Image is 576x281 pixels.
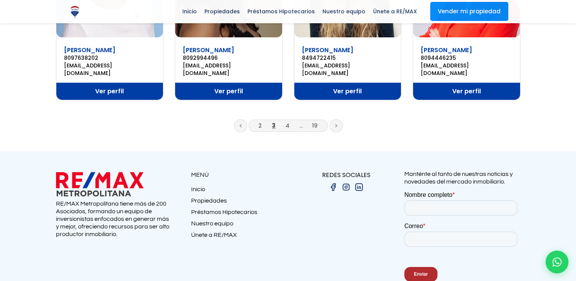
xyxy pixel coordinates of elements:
[183,54,274,62] a: 8092994496
[319,6,369,17] span: Nuestro equipo
[421,46,472,54] a: [PERSON_NAME]
[191,197,288,208] a: Propiedades
[244,6,319,17] span: Préstamos Hipotecarios
[430,2,508,21] a: Vender mi propiedad
[64,62,156,77] a: [EMAIL_ADDRESS][DOMAIN_NAME]
[201,6,244,17] span: Propiedades
[191,208,288,220] a: Préstamos Hipotecarios
[56,83,163,100] a: Ver perfil
[294,83,401,100] a: Ver perfil
[302,54,394,62] a: 8494722415
[329,182,338,192] img: facebook.png
[191,185,288,197] a: Inicio
[354,182,364,192] img: linkedin.png
[312,121,318,129] a: 19
[179,6,201,17] span: Inicio
[288,170,404,180] p: REDES SOCIALES
[286,121,289,129] a: 4
[64,54,156,62] a: 8097638202
[191,170,288,180] p: MENÚ
[300,121,303,129] a: ...
[302,62,394,77] a: [EMAIL_ADDRESS][DOMAIN_NAME]
[191,220,288,231] a: Nuestro equipo
[191,231,288,243] a: Únete a RE/MAX
[341,182,351,192] img: instagram.png
[68,5,81,18] img: Logo de REMAX
[413,83,520,100] a: Ver perfil
[175,83,282,100] a: Ver perfil
[64,46,115,54] a: [PERSON_NAME]
[56,200,172,238] p: RE/MAX Metropolitana tiene más de 200 Asociados, formando un equipo de inversionistas enfocados e...
[56,170,144,198] img: remax metropolitana logo
[421,54,512,62] a: 8094446235
[369,6,421,17] span: Únete a RE/MAX
[183,62,274,77] a: [EMAIL_ADDRESS][DOMAIN_NAME]
[404,170,520,185] p: Manténte al tanto de nuestras noticias y novedades del mercado inmobiliario.
[421,62,512,77] a: [EMAIL_ADDRESS][DOMAIN_NAME]
[183,46,234,54] a: [PERSON_NAME]
[302,46,353,54] a: [PERSON_NAME]
[272,121,276,129] a: 3
[258,121,262,129] a: 2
